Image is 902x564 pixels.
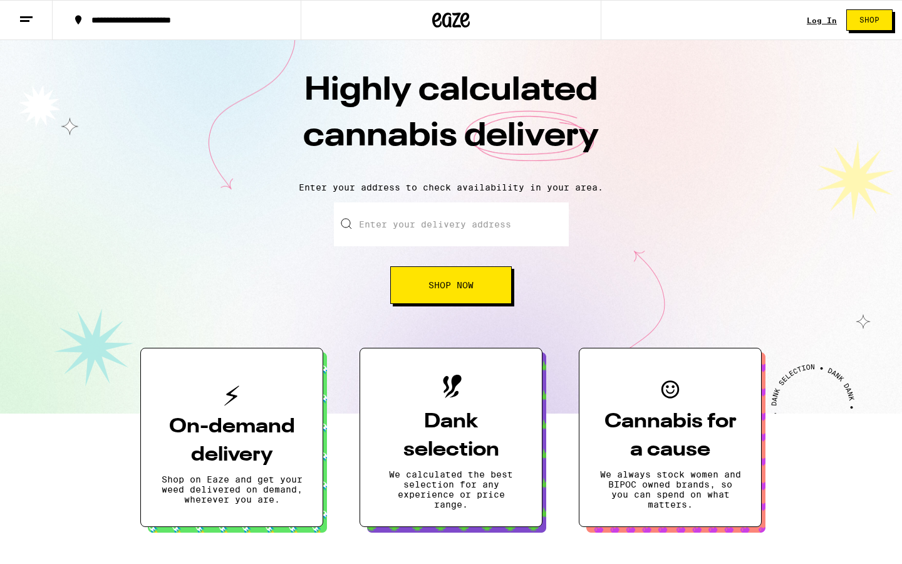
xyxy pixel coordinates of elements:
[360,348,542,527] button: Dank selectionWe calculated the best selection for any experience or price range.
[807,16,837,24] a: Log In
[599,469,741,509] p: We always stock women and BIPOC owned brands, so you can spend on what matters.
[859,16,879,24] span: Shop
[232,68,670,172] h1: Highly calculated cannabis delivery
[428,281,474,290] span: Shop Now
[161,413,303,469] h3: On-demand delivery
[599,408,741,464] h3: Cannabis for a cause
[334,202,569,246] input: Enter your delivery address
[380,469,522,509] p: We calculated the best selection for any experience or price range.
[579,348,762,527] button: Cannabis for a causeWe always stock women and BIPOC owned brands, so you can spend on what matters.
[13,182,889,192] p: Enter your address to check availability in your area.
[837,9,902,31] a: Shop
[380,408,522,464] h3: Dank selection
[390,266,512,304] button: Shop Now
[846,9,893,31] button: Shop
[140,348,323,527] button: On-demand deliveryShop on Eaze and get your weed delivered on demand, wherever you are.
[161,474,303,504] p: Shop on Eaze and get your weed delivered on demand, wherever you are.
